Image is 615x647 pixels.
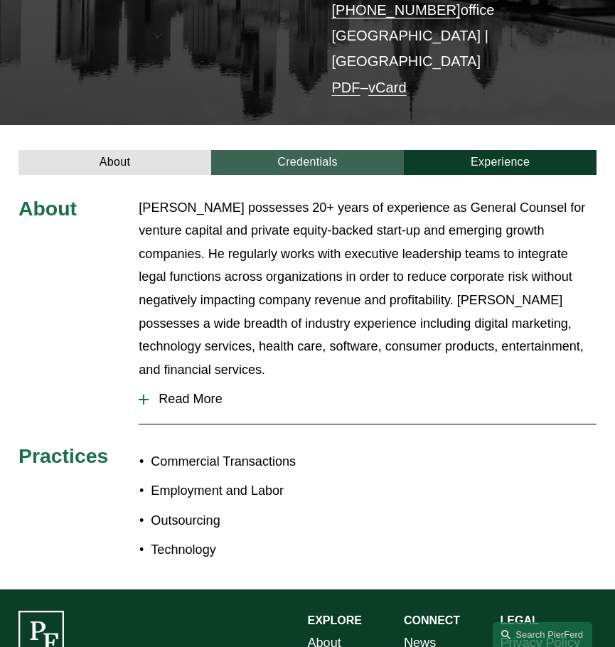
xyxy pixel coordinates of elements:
[331,80,360,95] a: PDF
[404,150,597,175] a: Experience
[368,80,407,95] a: vCard
[149,392,597,407] span: Read More
[151,538,307,562] p: Technology
[139,196,597,381] p: [PERSON_NAME] possesses 20+ years of experience as General Counsel for venture capital and privat...
[151,479,307,503] p: Employment and Labor
[308,614,362,626] strong: EXPLORE
[493,622,592,647] a: Search this site
[211,150,404,175] a: Credentials
[151,509,307,533] p: Outsourcing
[18,150,211,175] a: About
[501,614,539,626] strong: LEGAL
[139,381,597,417] button: Read More
[331,2,460,18] a: [PHONE_NUMBER]
[18,197,77,220] span: About
[404,614,460,626] strong: CONNECT
[18,444,108,467] span: Practices
[151,450,307,474] p: Commercial Transactions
